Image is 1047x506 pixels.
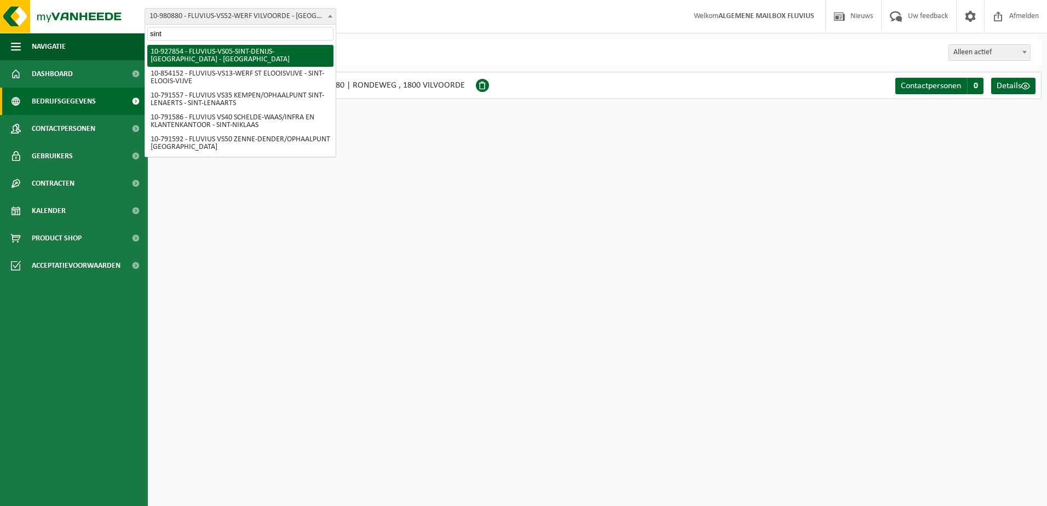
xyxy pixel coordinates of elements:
[32,115,95,142] span: Contactpersonen
[147,111,333,133] li: 10-791586 - FLUVIUS VS40 SCHELDE-WAAS/INFRA EN KLANTENKANTOOR - SINT-NIKLAAS
[991,78,1036,94] a: Details
[5,482,183,506] iframe: chat widget
[949,45,1030,60] span: Alleen actief
[145,8,336,25] span: 10-980880 - FLUVIUS-VS52-WERF VILVOORDE - VILVOORDE
[32,225,82,252] span: Product Shop
[147,89,333,111] li: 10-791557 - FLUVIUS VS35 KEMPEN/OPHAALPUNT SINT-LENAERTS - SINT-LENAARTS
[145,9,336,24] span: 10-980880 - FLUVIUS-VS52-WERF VILVOORDE - VILVOORDE
[895,78,983,94] a: Contactpersonen 0
[32,252,120,279] span: Acceptatievoorwaarden
[147,67,333,89] li: 10-854152 - FLUVIUS-VS13-WERF ST ELOOISVIJVE - SINT-ELOOIS-VIJVE
[718,12,814,20] strong: ALGEMENE MAILBOX FLUVIUS
[32,170,74,197] span: Contracten
[901,82,961,90] span: Contactpersonen
[997,82,1021,90] span: Details
[32,60,73,88] span: Dashboard
[32,88,96,115] span: Bedrijfsgegevens
[147,133,333,154] li: 10-791592 - FLUVIUS VS50 ZENNE-DENDER/OPHAALPUNT [GEOGRAPHIC_DATA]
[32,33,66,60] span: Navigatie
[147,45,333,67] li: 10-927854 - FLUVIUS-VS05-SINT-DENIJS-[GEOGRAPHIC_DATA] - [GEOGRAPHIC_DATA]
[967,78,983,94] span: 0
[948,44,1031,61] span: Alleen actief
[32,197,66,225] span: Kalender
[32,142,73,170] span: Gebruikers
